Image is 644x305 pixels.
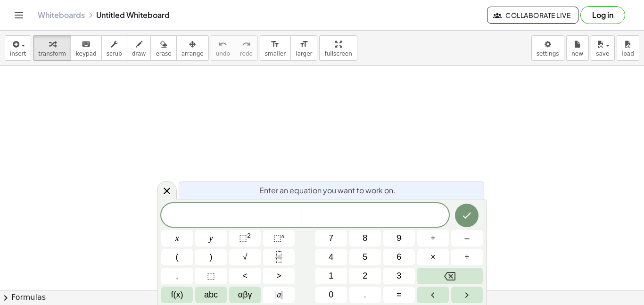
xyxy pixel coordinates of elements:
[235,35,258,61] button: redoredo
[349,249,381,265] button: 5
[5,35,31,61] button: insert
[299,39,308,50] i: format_size
[210,251,213,264] span: )
[315,268,347,284] button: 1
[324,50,352,57] span: fullscreen
[296,50,312,57] span: larger
[464,232,469,245] span: –
[101,35,127,61] button: scrub
[329,251,333,264] span: 4
[207,270,215,282] span: ⬚
[211,35,235,61] button: undoundo
[451,287,483,303] button: Right arrow
[195,230,227,247] button: y
[396,270,401,282] span: 3
[259,185,396,196] span: Enter an equation you want to work on.
[260,35,291,61] button: format_sizesmaller
[329,270,333,282] span: 1
[242,270,248,282] span: <
[150,35,176,61] button: erase
[161,230,193,247] button: x
[417,268,483,284] button: Backspace
[281,290,283,299] span: |
[276,270,281,282] span: >
[580,6,625,24] button: Log in
[396,289,402,301] span: =
[315,287,347,303] button: 0
[591,35,615,61] button: save
[275,290,277,299] span: |
[383,230,415,247] button: 9
[182,50,204,57] span: arrange
[271,39,280,50] i: format_size
[383,268,415,284] button: 3
[622,50,634,57] span: load
[10,50,26,57] span: insert
[315,249,347,265] button: 4
[495,11,570,19] span: Collaborate Live
[417,287,449,303] button: Left arrow
[617,35,639,61] button: load
[243,251,248,264] span: √
[195,249,227,265] button: )
[417,249,449,265] button: Times
[263,230,295,247] button: Superscript
[76,50,97,57] span: keypad
[11,8,26,23] button: Toggle navigation
[238,289,252,301] span: αβγ
[161,287,193,303] button: Functions
[396,232,401,245] span: 9
[247,232,251,239] sup: 2
[319,35,357,61] button: fullscreen
[107,50,122,57] span: scrub
[156,50,171,57] span: erase
[216,50,230,57] span: undo
[465,251,470,264] span: ÷
[239,233,247,243] span: ⬚
[204,289,218,301] span: abc
[263,287,295,303] button: Absolute value
[596,50,609,57] span: save
[218,39,227,50] i: undo
[171,289,183,301] span: f(x)
[364,289,366,301] span: .
[127,35,151,61] button: draw
[176,251,179,264] span: (
[566,35,589,61] button: new
[229,268,261,284] button: Less than
[265,50,286,57] span: smaller
[263,249,295,265] button: Fraction
[290,35,317,61] button: format_sizelarger
[229,230,261,247] button: Squared
[396,251,401,264] span: 6
[315,230,347,247] button: 7
[383,287,415,303] button: Equals
[451,230,483,247] button: Minus
[175,232,179,245] span: x
[451,249,483,265] button: Divide
[195,287,227,303] button: Alphabet
[349,268,381,284] button: 2
[383,249,415,265] button: 6
[161,268,193,284] button: ,
[363,270,367,282] span: 2
[195,268,227,284] button: Placeholder
[455,204,479,227] button: Done
[417,230,449,247] button: Plus
[487,7,578,24] button: Collaborate Live
[349,230,381,247] button: 8
[571,50,583,57] span: new
[33,35,71,61] button: transform
[209,232,213,245] span: y
[240,50,253,57] span: redo
[161,249,193,265] button: (
[273,233,281,243] span: ⬚
[537,50,559,57] span: settings
[349,287,381,303] button: .
[302,210,307,222] span: ​
[281,232,285,239] sup: n
[242,39,251,50] i: redo
[38,10,85,20] a: Whiteboards
[363,251,367,264] span: 5
[229,287,261,303] button: Greek alphabet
